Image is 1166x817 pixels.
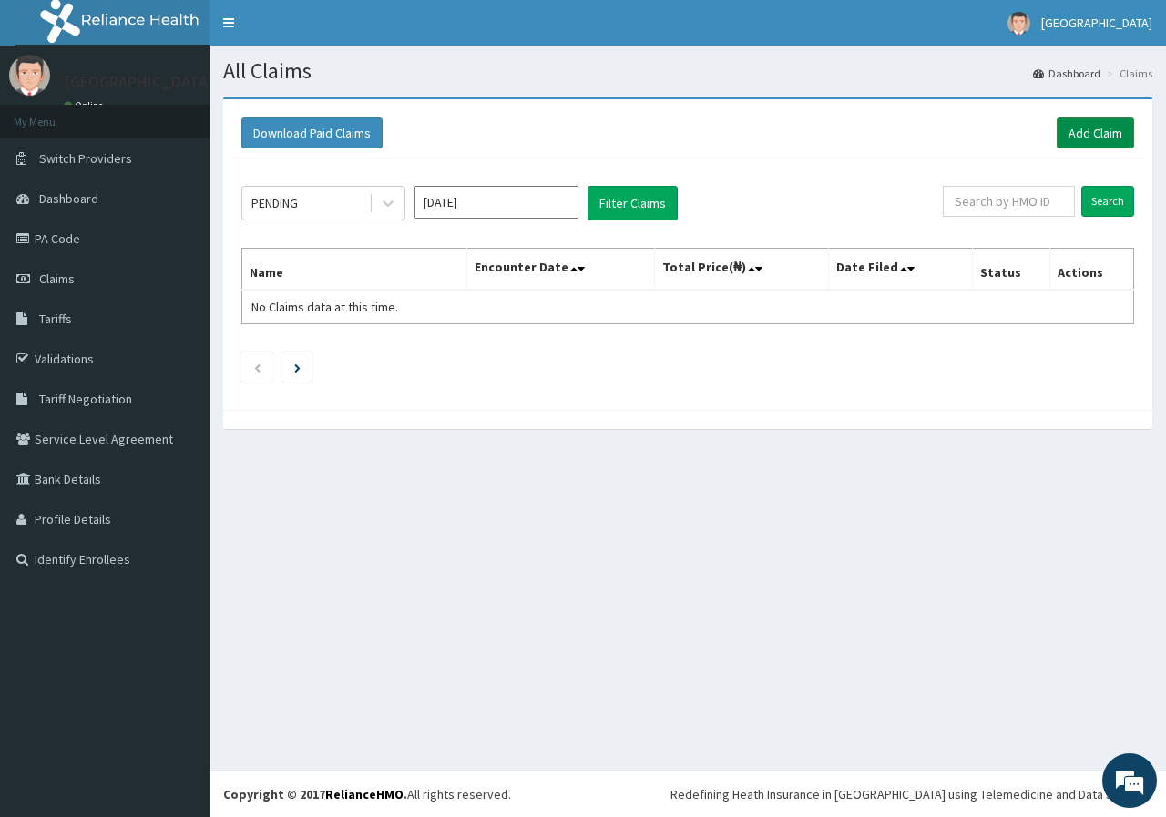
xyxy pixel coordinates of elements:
[828,249,972,291] th: Date Filed
[299,9,343,53] div: Minimize live chat window
[223,786,407,802] strong: Copyright © 2017 .
[1041,15,1152,31] span: [GEOGRAPHIC_DATA]
[414,186,578,219] input: Select Month and Year
[1049,249,1133,291] th: Actions
[1057,117,1134,148] a: Add Claim
[242,249,467,291] th: Name
[325,786,404,802] a: RelianceHMO
[64,74,214,90] p: [GEOGRAPHIC_DATA]
[1033,66,1100,81] a: Dashboard
[9,55,50,96] img: User Image
[223,59,1152,83] h1: All Claims
[654,249,828,291] th: Total Price(₦)
[670,785,1152,803] div: Redefining Heath Insurance in [GEOGRAPHIC_DATA] using Telemedicine and Data Science!
[1102,66,1152,81] li: Claims
[39,150,132,167] span: Switch Providers
[95,102,306,126] div: Chat with us now
[251,194,298,212] div: PENDING
[1081,186,1134,217] input: Search
[294,359,301,375] a: Next page
[1007,12,1030,35] img: User Image
[210,771,1166,817] footer: All rights reserved.
[64,99,107,112] a: Online
[241,117,383,148] button: Download Paid Claims
[34,91,74,137] img: d_794563401_company_1708531726252_794563401
[253,359,261,375] a: Previous page
[39,311,72,327] span: Tariffs
[106,230,251,414] span: We're online!
[251,299,398,315] span: No Claims data at this time.
[972,249,1049,291] th: Status
[39,190,98,207] span: Dashboard
[588,186,678,220] button: Filter Claims
[39,271,75,287] span: Claims
[9,497,347,561] textarea: Type your message and hit 'Enter'
[466,249,654,291] th: Encounter Date
[39,391,132,407] span: Tariff Negotiation
[943,186,1075,217] input: Search by HMO ID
